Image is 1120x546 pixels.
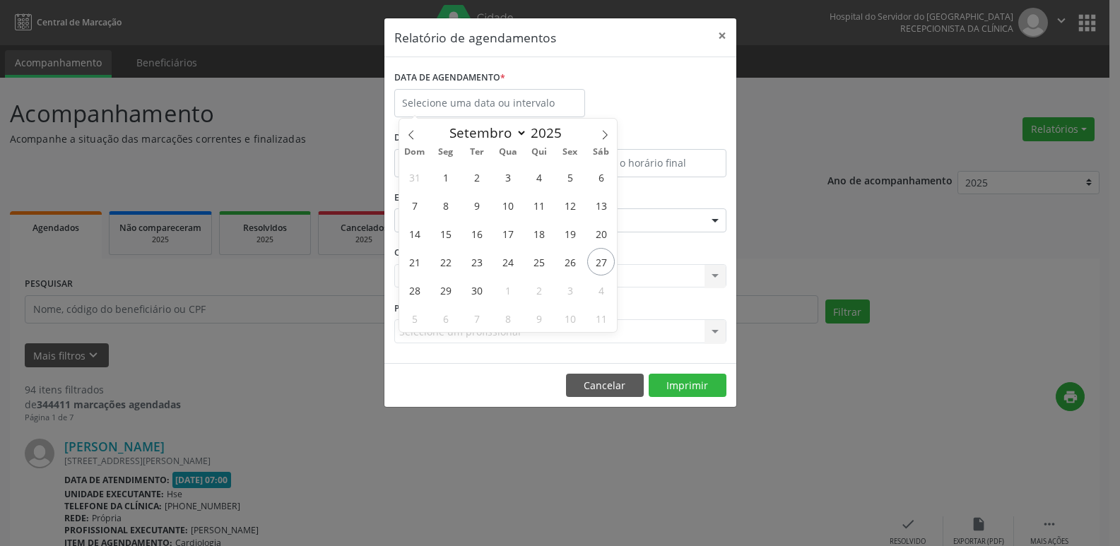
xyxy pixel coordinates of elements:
[401,276,428,304] span: Setembro 28, 2025
[463,220,490,247] span: Setembro 16, 2025
[566,374,644,398] button: Cancelar
[401,191,428,219] span: Setembro 7, 2025
[587,220,615,247] span: Setembro 20, 2025
[432,191,459,219] span: Setembro 8, 2025
[394,187,460,209] label: ESPECIALIDADE
[442,123,527,143] select: Month
[556,304,584,332] span: Outubro 10, 2025
[524,148,555,157] span: Qui
[708,18,736,53] button: Close
[494,163,521,191] span: Setembro 3, 2025
[525,276,553,304] span: Outubro 2, 2025
[401,248,428,275] span: Setembro 21, 2025
[525,304,553,332] span: Outubro 9, 2025
[430,148,461,157] span: Seg
[525,220,553,247] span: Setembro 18, 2025
[401,163,428,191] span: Agosto 31, 2025
[556,248,584,275] span: Setembro 26, 2025
[463,191,490,219] span: Setembro 9, 2025
[564,127,726,149] label: ATÉ
[463,248,490,275] span: Setembro 23, 2025
[556,191,584,219] span: Setembro 12, 2025
[463,304,490,332] span: Outubro 7, 2025
[649,374,726,398] button: Imprimir
[564,149,726,177] input: Selecione o horário final
[556,220,584,247] span: Setembro 19, 2025
[494,304,521,332] span: Outubro 8, 2025
[493,148,524,157] span: Qua
[394,127,557,149] label: De
[527,124,574,142] input: Year
[586,148,617,157] span: Sáb
[525,191,553,219] span: Setembro 11, 2025
[432,163,459,191] span: Setembro 1, 2025
[463,276,490,304] span: Setembro 30, 2025
[432,304,459,332] span: Outubro 6, 2025
[494,276,521,304] span: Outubro 1, 2025
[587,276,615,304] span: Outubro 4, 2025
[556,163,584,191] span: Setembro 5, 2025
[394,297,458,319] label: PROFISSIONAL
[432,220,459,247] span: Setembro 15, 2025
[555,148,586,157] span: Sex
[494,191,521,219] span: Setembro 10, 2025
[394,67,505,89] label: DATA DE AGENDAMENTO
[587,304,615,332] span: Outubro 11, 2025
[587,163,615,191] span: Setembro 6, 2025
[401,220,428,247] span: Setembro 14, 2025
[587,191,615,219] span: Setembro 13, 2025
[432,248,459,275] span: Setembro 22, 2025
[401,304,428,332] span: Outubro 5, 2025
[494,248,521,275] span: Setembro 24, 2025
[394,242,434,264] label: CLÍNICA
[525,163,553,191] span: Setembro 4, 2025
[587,248,615,275] span: Setembro 27, 2025
[556,276,584,304] span: Outubro 3, 2025
[399,148,430,157] span: Dom
[525,248,553,275] span: Setembro 25, 2025
[394,28,556,47] h5: Relatório de agendamentos
[461,148,493,157] span: Ter
[394,89,585,117] input: Selecione uma data ou intervalo
[394,149,557,177] input: Selecione o horário inicial
[494,220,521,247] span: Setembro 17, 2025
[463,163,490,191] span: Setembro 2, 2025
[432,276,459,304] span: Setembro 29, 2025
